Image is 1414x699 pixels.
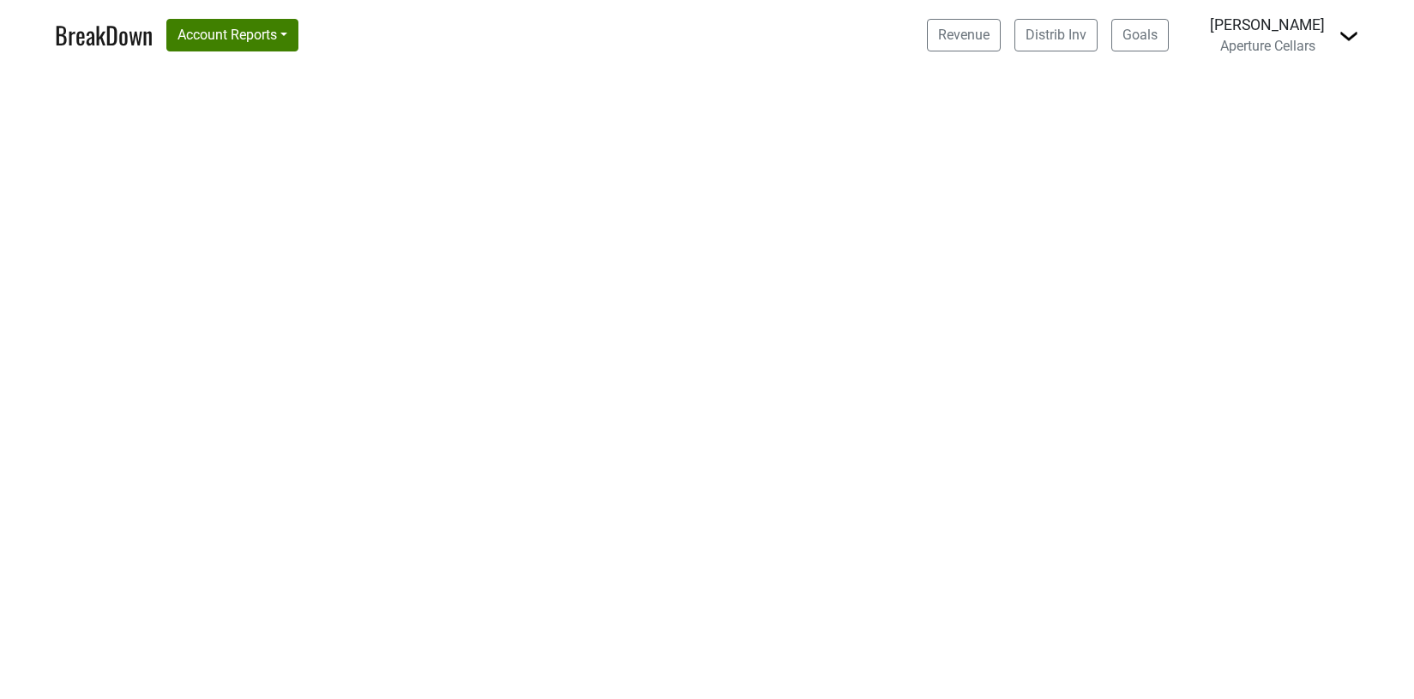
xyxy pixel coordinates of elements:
a: BreakDown [55,17,153,53]
span: Aperture Cellars [1220,38,1315,54]
a: Revenue [927,19,1001,51]
button: Account Reports [166,19,298,51]
img: Dropdown Menu [1339,26,1359,46]
div: [PERSON_NAME] [1210,14,1325,36]
a: Distrib Inv [1014,19,1098,51]
a: Goals [1111,19,1169,51]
